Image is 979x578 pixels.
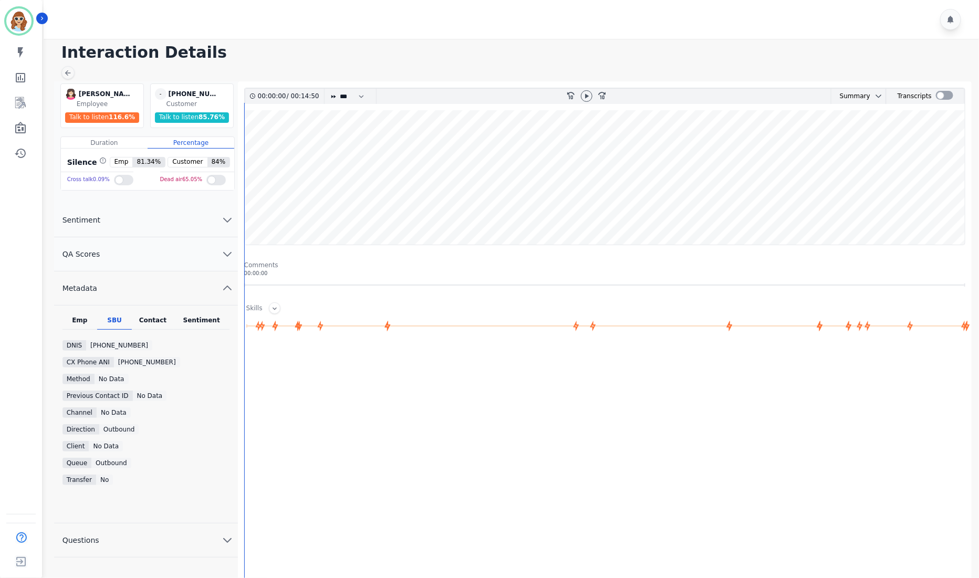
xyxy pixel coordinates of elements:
[63,357,114,367] div: CX Phone ANI
[99,424,139,435] div: outbound
[258,89,287,104] div: 00:00:00
[91,458,131,468] div: Outbound
[169,88,221,100] div: [PHONE_NUMBER]
[221,248,234,260] svg: chevron down
[155,88,166,100] span: -
[54,283,106,293] span: Metadata
[221,534,234,547] svg: chevron down
[63,316,97,330] div: Emp
[133,391,167,401] div: No Data
[109,113,135,121] span: 116.6 %
[6,8,32,34] img: Bordered avatar
[874,92,883,100] svg: chevron down
[63,458,91,468] div: Queue
[244,261,965,269] div: Comments
[898,89,932,104] div: Transcripts
[77,100,141,108] div: Employee
[54,215,109,225] span: Sentiment
[160,172,203,187] div: Dead air 65.05 %
[63,391,133,401] div: Previous Contact ID
[54,249,109,259] span: QA Scores
[61,43,968,62] h1: Interaction Details
[246,304,263,314] div: Skills
[96,475,113,485] div: No
[199,113,225,121] span: 85.76 %
[244,269,965,277] div: 00:00:00
[63,340,86,351] div: DNIS
[289,89,318,104] div: 00:14:50
[63,407,97,418] div: Channel
[86,340,152,351] div: [PHONE_NUMBER]
[132,157,165,167] span: 81.34 %
[54,203,238,237] button: Sentiment chevron down
[95,374,129,384] div: No data
[831,89,870,104] div: Summary
[132,316,174,330] div: Contact
[221,282,234,295] svg: chevron up
[221,214,234,226] svg: chevron down
[89,441,123,451] div: No Data
[174,316,230,330] div: Sentiment
[166,100,231,108] div: Customer
[155,112,230,123] div: Talk to listen
[97,316,132,330] div: SBU
[54,535,108,545] span: Questions
[63,374,95,384] div: Method
[258,89,322,104] div: /
[79,88,131,100] div: [PERSON_NAME][EMAIL_ADDRESS][PERSON_NAME][DOMAIN_NAME]
[65,157,107,167] div: Silence
[54,523,238,558] button: Questions chevron down
[63,424,99,435] div: Direction
[63,475,96,485] div: Transfer
[114,357,180,367] div: [PHONE_NUMBER]
[207,157,230,167] span: 84 %
[63,441,89,451] div: Client
[870,92,883,100] button: chevron down
[97,407,131,418] div: No Data
[61,137,148,149] div: Duration
[110,157,133,167] span: Emp
[67,172,110,187] div: Cross talk 0.09 %
[65,112,140,123] div: Talk to listen
[148,137,234,149] div: Percentage
[168,157,207,167] span: Customer
[54,237,238,271] button: QA Scores chevron down
[54,271,238,306] button: Metadata chevron up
